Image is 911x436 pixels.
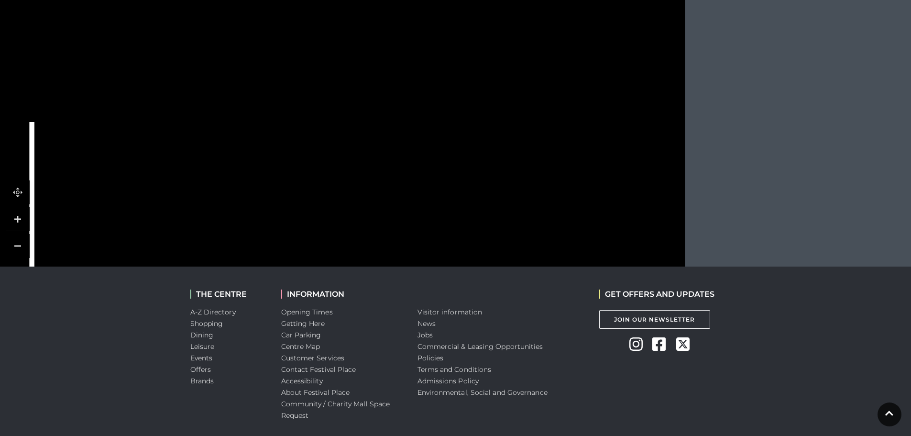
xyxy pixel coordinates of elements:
[190,377,214,385] a: Brands
[599,310,710,329] a: Join Our Newsletter
[281,290,403,299] h2: INFORMATION
[281,400,390,420] a: Community / Charity Mall Space Request
[281,342,320,351] a: Centre Map
[281,331,321,339] a: Car Parking
[281,365,356,374] a: Contact Festival Place
[417,365,492,374] a: Terms and Conditions
[417,342,543,351] a: Commercial & Leasing Opportunities
[190,365,211,374] a: Offers
[417,319,436,328] a: News
[417,388,548,397] a: Environmental, Social and Governance
[599,290,714,299] h2: GET OFFERS AND UPDATES
[190,354,213,362] a: Events
[281,308,333,316] a: Opening Times
[417,308,483,316] a: Visitor information
[190,342,215,351] a: Leisure
[281,319,325,328] a: Getting Here
[417,331,433,339] a: Jobs
[281,354,345,362] a: Customer Services
[417,377,479,385] a: Admissions Policy
[281,377,323,385] a: Accessibility
[190,319,223,328] a: Shopping
[190,308,236,316] a: A-Z Directory
[190,290,267,299] h2: THE CENTRE
[417,354,444,362] a: Policies
[281,388,350,397] a: About Festival Place
[190,331,214,339] a: Dining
